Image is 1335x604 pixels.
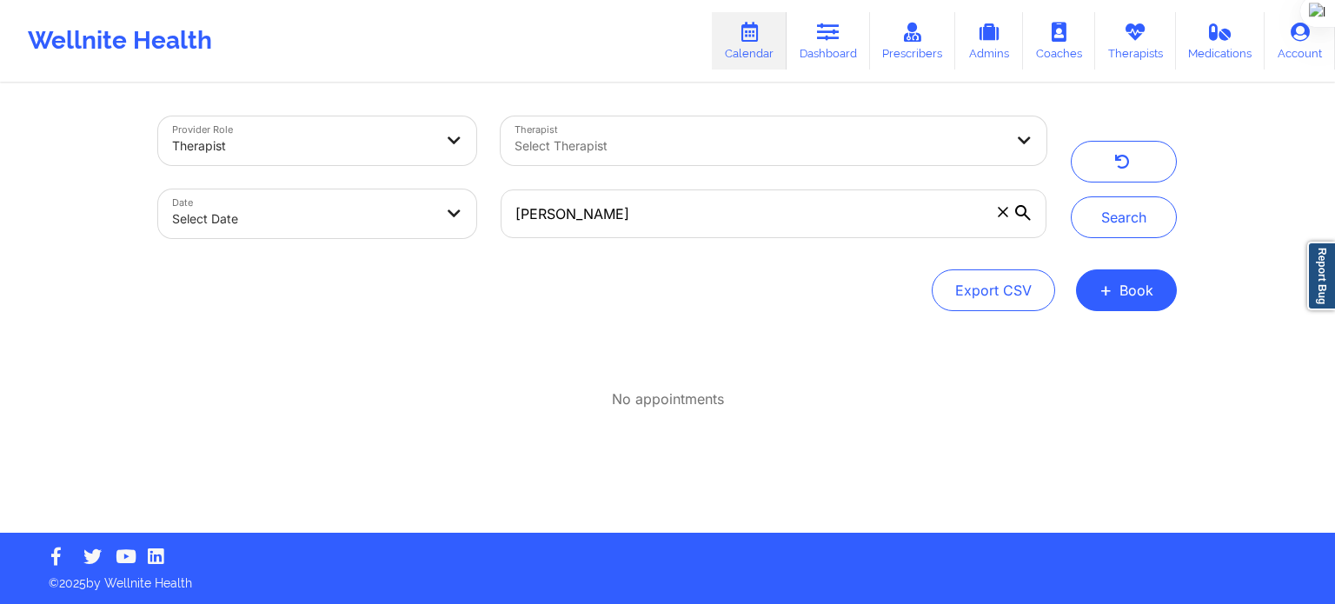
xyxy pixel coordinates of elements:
[1095,12,1176,70] a: Therapists
[1099,285,1112,295] span: +
[1265,12,1335,70] a: Account
[612,389,724,409] p: No appointments
[172,127,433,165] div: Therapist
[37,562,1298,592] p: © 2025 by Wellnite Health
[932,269,1055,311] button: Export CSV
[870,12,956,70] a: Prescribers
[787,12,870,70] a: Dashboard
[1076,269,1177,311] button: +Book
[1071,196,1177,238] button: Search
[1176,12,1265,70] a: Medications
[955,12,1023,70] a: Admins
[501,189,1046,238] input: Search Appointments
[1307,242,1335,310] a: Report Bug
[172,200,433,238] div: Select Date
[712,12,787,70] a: Calendar
[1023,12,1095,70] a: Coaches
